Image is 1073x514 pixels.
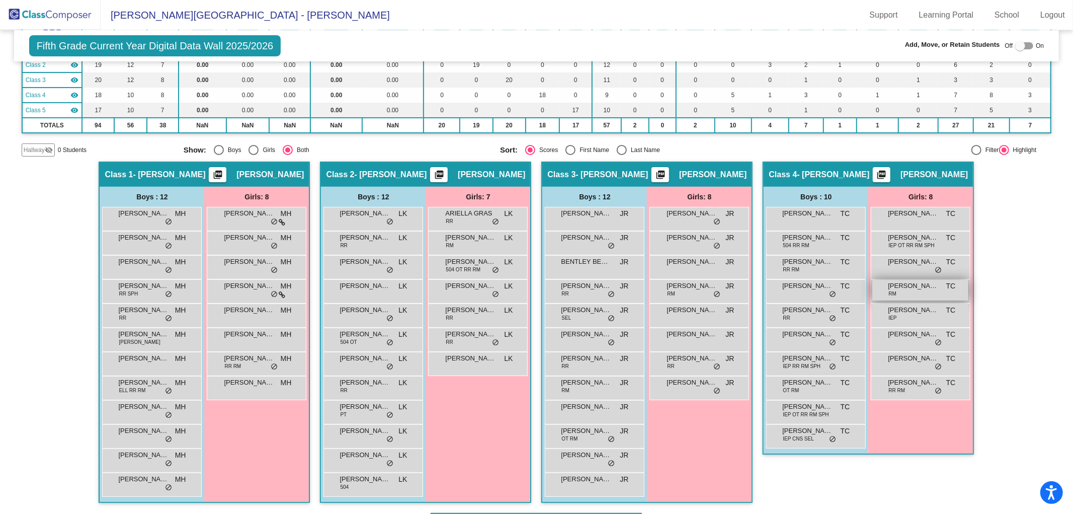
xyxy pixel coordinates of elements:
span: [PERSON_NAME] [561,281,611,291]
span: [PERSON_NAME] [888,208,938,218]
div: Both [293,145,309,155]
td: 18 [82,88,114,103]
div: Boys : 10 [764,187,868,207]
td: 94 [82,118,114,133]
td: 3 [1010,88,1051,103]
span: do_not_disturb_alt [386,266,393,274]
span: [PERSON_NAME] [782,281,833,291]
span: Off [1005,41,1013,50]
td: 0 [526,72,559,88]
span: ARIELLA GRAS [445,208,496,218]
td: 0 [715,57,752,72]
span: [PERSON_NAME] [118,257,169,267]
span: JR [620,305,628,316]
td: 2 [621,118,649,133]
td: 0.00 [362,88,424,103]
span: do_not_disturb_alt [713,218,720,226]
mat-icon: visibility [70,106,78,114]
span: JR [725,257,734,267]
td: 8 [147,72,178,88]
td: 0.00 [179,88,226,103]
span: do_not_disturb_alt [608,290,615,299]
span: [PERSON_NAME] [888,233,938,243]
span: do_not_disturb_alt [165,266,172,274]
td: 9 [592,88,621,103]
td: 0 [621,57,649,72]
td: 8 [973,88,1010,103]
td: 1 [789,103,823,118]
span: [PERSON_NAME] [679,170,747,180]
span: RM [888,290,896,298]
td: 20 [424,118,460,133]
div: Girls: 8 [647,187,752,207]
span: do_not_disturb_alt [713,242,720,250]
td: 0 [1010,57,1051,72]
div: Boys [224,145,241,155]
td: 0 [493,57,526,72]
span: [PERSON_NAME] [445,233,496,243]
td: 3 [973,72,1010,88]
span: LK [504,208,513,219]
td: 5 [973,103,1010,118]
a: Logout [1032,7,1073,23]
td: 2 [676,118,715,133]
div: Girls: 8 [868,187,973,207]
td: 17 [559,103,592,118]
td: 0 [676,88,715,103]
td: 10 [114,88,147,103]
span: do_not_disturb_alt [271,266,278,274]
div: Scores [535,145,558,155]
mat-icon: visibility_off [45,146,53,154]
td: 56 [114,118,147,133]
td: 0 [752,72,789,88]
td: 7 [938,88,973,103]
button: Print Students Details [873,167,890,182]
span: MH [175,257,186,267]
td: NaN [226,118,270,133]
td: 0 [493,103,526,118]
td: 57 [592,118,621,133]
span: 0 Students [58,145,87,155]
span: [PERSON_NAME] [561,208,611,218]
td: 0 [621,72,649,88]
span: Fifth Grade Current Year Digital Data Wall 2025/2026 [29,35,281,56]
td: 0.00 [310,57,362,72]
td: Jennifer Rightmyer - Jennifer Rightmyer [22,72,82,88]
td: 0.00 [269,103,310,118]
mat-icon: picture_as_pdf [876,170,888,184]
td: 7 [938,103,973,118]
td: 0.00 [362,72,424,88]
div: Girls [259,145,275,155]
td: 0 [460,88,492,103]
span: do_not_disturb_alt [165,242,172,250]
td: 0.00 [362,57,424,72]
span: do_not_disturb_alt [271,242,278,250]
span: JR [620,281,628,291]
td: 0 [526,57,559,72]
span: LK [504,305,513,316]
span: LK [504,257,513,267]
span: - [PERSON_NAME] [133,170,206,180]
td: 0 [649,72,676,88]
td: 0 [823,103,857,118]
span: JR [725,281,734,291]
td: 0 [676,72,715,88]
span: TC [841,257,850,267]
span: Sort: [500,145,518,155]
td: 4 [752,118,789,133]
span: LK [504,281,513,291]
td: 3 [938,72,973,88]
td: 0 [424,57,460,72]
td: 1 [789,72,823,88]
span: RR SPH [119,290,138,298]
td: 1 [898,88,938,103]
span: [PERSON_NAME] [458,170,525,180]
td: 0.00 [310,103,362,118]
div: Girls: 7 [426,187,530,207]
span: do_not_disturb_alt [386,218,393,226]
span: Hallway [24,145,45,155]
a: Support [862,7,906,23]
td: 3 [789,88,823,103]
mat-icon: visibility [70,91,78,99]
td: 17 [559,118,592,133]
